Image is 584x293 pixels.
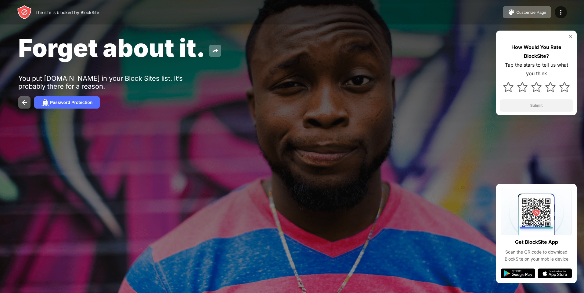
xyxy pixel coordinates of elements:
img: rate-us-close.svg [568,34,573,39]
img: share.svg [211,47,219,54]
img: menu-icon.svg [557,9,564,16]
div: Customize Page [516,10,546,15]
img: star.svg [503,82,514,92]
div: Password Protection [50,100,92,105]
img: password.svg [41,99,49,106]
div: Get BlockSite App [515,238,558,247]
img: star.svg [545,82,556,92]
span: Forget about it. [18,33,205,63]
img: qrcode.svg [501,189,572,235]
img: pallet.svg [508,9,515,16]
img: header-logo.svg [17,5,32,20]
div: You put [DOMAIN_NAME] in your Block Sites list. It’s probably there for a reason. [18,74,207,90]
img: google-play.svg [501,269,535,278]
div: Scan the QR code to download BlockSite on your mobile device [501,249,572,262]
img: star.svg [531,82,542,92]
img: star.svg [517,82,528,92]
div: The site is blocked by BlockSite [35,10,99,15]
button: Submit [500,99,573,112]
button: Customize Page [503,6,551,18]
button: Password Protection [34,96,100,109]
div: Tap the stars to tell us what you think [500,61,573,78]
img: app-store.svg [538,269,572,278]
img: back.svg [21,99,28,106]
img: star.svg [559,82,570,92]
div: How Would You Rate BlockSite? [500,43,573,61]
